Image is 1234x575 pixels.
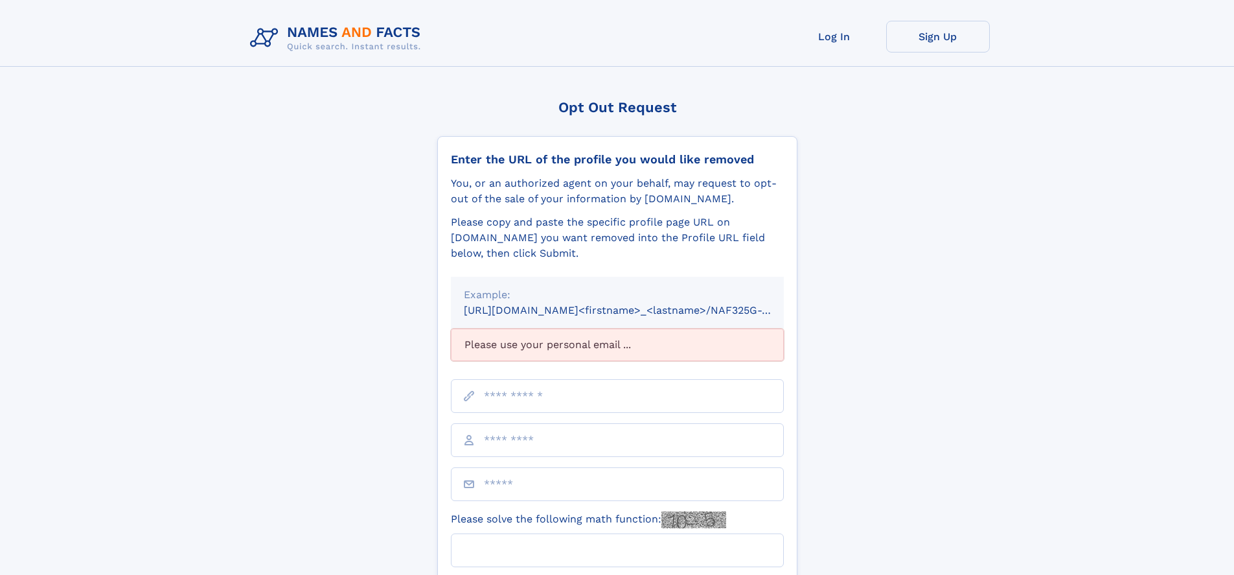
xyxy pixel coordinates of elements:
img: Logo Names and Facts [245,21,431,56]
a: Sign Up [886,21,990,53]
a: Log In [783,21,886,53]
div: Opt Out Request [437,99,797,115]
div: Please use your personal email ... [451,329,784,361]
div: Example: [464,287,771,303]
div: Enter the URL of the profile you would like removed [451,152,784,167]
div: Please copy and paste the specific profile page URL on [DOMAIN_NAME] you want removed into the Pr... [451,215,784,261]
label: Please solve the following math function: [451,511,726,528]
small: [URL][DOMAIN_NAME]<firstname>_<lastname>/NAF325G-xxxxxxxx [464,304,808,316]
div: You, or an authorized agent on your behalf, may request to opt-out of the sale of your informatio... [451,176,784,207]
